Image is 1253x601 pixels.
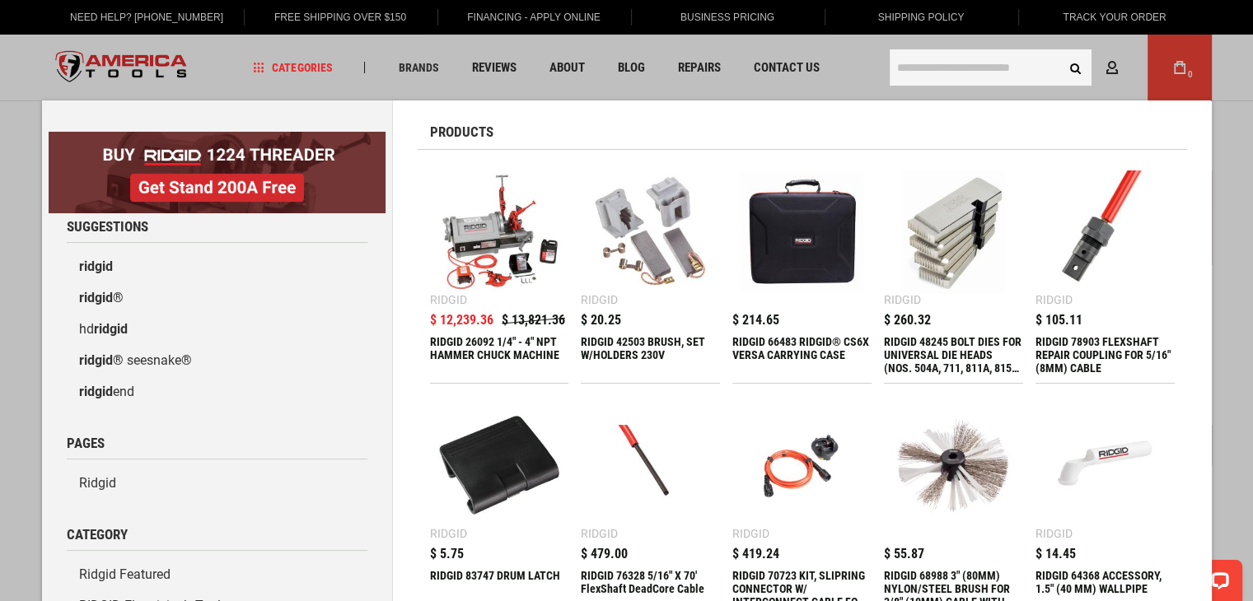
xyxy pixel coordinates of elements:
[438,404,561,527] img: RIDGID 83747 DRUM LATCH
[94,321,128,337] b: ridgid
[741,170,863,293] img: RIDGID 66483 RIDGID® CS6X VERSA CARRYING CASE
[581,294,618,305] div: Ridgid
[884,314,931,327] span: $ 260.32
[502,314,565,327] span: $ 13,821.36
[189,21,209,41] button: Open LiveChat chat widget
[67,220,148,234] span: Suggestions
[79,259,113,274] b: ridgid
[589,404,712,527] img: RIDGID 76328 5/16
[79,384,113,399] b: ridgid
[1036,162,1175,383] a: RIDGID 78903 FLEXSHAFT REPAIR COUPLING FOR 5/16 Ridgid $ 105.11 RIDGID 78903 FLEXSHAFT REPAIR COU...
[430,335,569,375] div: RIDGID 26092 1/4
[49,132,386,213] img: BOGO: Buy RIDGID® 1224 Threader, Get Stand 200A Free!
[79,290,113,305] b: ridgid
[1044,170,1167,293] img: RIDGID 78903 FLEXSHAFT REPAIR COUPLING FOR 5/16
[430,528,467,539] div: Ridgid
[732,547,779,561] span: $ 419.24
[67,251,367,282] a: ridgid
[581,314,621,327] span: $ 20.25
[884,335,1023,375] div: RIDGID 48245 BOLT DIES FOR UNIVERSAL DIE HEADS (NOS. 504A, 711, 811A, 815A, 816, 817 AND 911 DIE ...
[732,335,872,375] div: RIDGID 66483 RIDGID® CS6X VERSA CARRYING CASE
[884,547,924,561] span: $ 55.87
[49,132,386,144] a: BOGO: Buy RIDGID® 1224 Threader, Get Stand 200A Free!
[79,352,113,368] b: ridgid
[1036,294,1073,305] div: Ridgid
[892,170,1015,293] img: RIDGID 48245 BOLT DIES FOR UNIVERSAL DIE HEADS (NOS. 504A, 711, 811A, 815A, 816, 817 AND 911 DIE ...
[732,314,779,327] span: $ 214.65
[67,282,367,314] a: ridgid®
[1036,314,1082,327] span: $ 105.11
[67,528,128,542] span: Category
[67,376,367,408] a: ridgidend
[438,170,561,293] img: RIDGID 26092 1/4
[390,57,446,79] a: Brands
[1036,547,1076,561] span: $ 14.45
[253,62,332,73] span: Categories
[67,559,367,590] a: Ridgid Featured
[589,170,712,293] img: RIDGID 42503 BRUSH, SET W/HOLDERS 230V
[23,25,186,38] p: Chat now
[1044,404,1167,527] img: RIDGID 64368 ACCESSORY, 1.5
[430,294,467,305] div: Ridgid
[581,162,720,383] a: RIDGID 42503 BRUSH, SET W/HOLDERS 230V Ridgid $ 20.25 RIDGID 42503 BRUSH, SET W/HOLDERS 230V
[1036,335,1175,375] div: RIDGID 78903 FLEXSHAFT REPAIR COUPLING FOR 5/16
[884,162,1023,383] a: RIDGID 48245 BOLT DIES FOR UNIVERSAL DIE HEADS (NOS. 504A, 711, 811A, 815A, 816, 817 AND 911 DIE ...
[1036,528,1073,539] div: Ridgid
[581,528,618,539] div: Ridgid
[430,125,493,139] span: Products
[884,294,921,305] div: Ridgid
[430,314,493,327] span: $ 12,239.36
[581,547,628,561] span: $ 479.00
[245,57,339,79] a: Categories
[67,468,367,499] a: Ridgid
[67,345,367,376] a: ridgid® seesnake®
[732,162,872,383] a: RIDGID 66483 RIDGID® CS6X VERSA CARRYING CASE $ 214.65 RIDGID 66483 RIDGID® CS6X VERSA CARRYING CASE
[741,404,863,527] img: RIDGID 70723 KIT, SLIPRING CONNECTOR W/ INTERCONNECT CABLE FOR SEESNAKE MONITOR
[67,314,367,345] a: hdridgid
[398,62,438,73] span: Brands
[892,404,1015,527] img: RIDGID 68988 3
[430,162,569,383] a: RIDGID 26092 1/4 Ridgid $ 13,821.36 $ 12,239.36 RIDGID 26092 1/4" - 4" NPT HAMMER CHUCK MACHINE
[430,547,464,561] span: $ 5.75
[67,436,105,450] span: Pages
[581,335,720,375] div: RIDGID 42503 BRUSH, SET W/HOLDERS 230V
[732,528,769,539] div: Ridgid
[1060,52,1092,83] button: Search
